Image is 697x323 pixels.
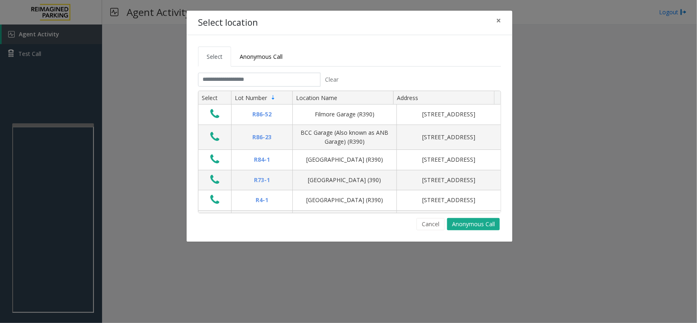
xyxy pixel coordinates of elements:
[402,176,496,185] div: [STREET_ADDRESS]
[235,94,267,102] span: Lot Number
[298,110,392,119] div: Filmore Garage (R390)
[402,196,496,205] div: [STREET_ADDRESS]
[236,176,287,185] div: R73-1
[270,94,276,101] span: Sortable
[298,196,392,205] div: [GEOGRAPHIC_DATA] (R390)
[447,218,500,230] button: Anonymous Call
[198,91,231,105] th: Select
[402,155,496,164] div: [STREET_ADDRESS]
[416,218,445,230] button: Cancel
[236,133,287,142] div: R86-23
[321,73,343,87] button: Clear
[198,47,501,67] ul: Tabs
[496,15,501,26] span: ×
[298,128,392,147] div: BCC Garage (Also known as ANB Garage) (R390)
[298,176,392,185] div: [GEOGRAPHIC_DATA] (390)
[298,155,392,164] div: [GEOGRAPHIC_DATA] (R390)
[236,196,287,205] div: R4-1
[198,16,258,29] h4: Select location
[236,110,287,119] div: R86-52
[240,53,283,60] span: Anonymous Call
[402,133,496,142] div: [STREET_ADDRESS]
[397,94,418,102] span: Address
[490,11,507,31] button: Close
[236,155,287,164] div: R84-1
[402,110,496,119] div: [STREET_ADDRESS]
[207,53,223,60] span: Select
[198,91,501,213] div: Data table
[296,94,337,102] span: Location Name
